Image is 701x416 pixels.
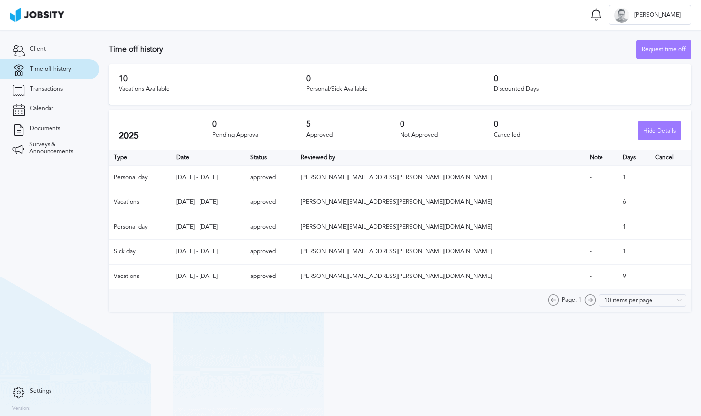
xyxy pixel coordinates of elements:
span: Transactions [30,86,63,92]
span: - [590,174,592,181]
span: [PERSON_NAME][EMAIL_ADDRESS][PERSON_NAME][DOMAIN_NAME] [301,174,492,181]
td: 1 [618,215,651,239]
h3: 0 [494,120,587,129]
span: [PERSON_NAME] [629,12,686,19]
td: Sick day [109,239,171,264]
td: approved [246,215,296,239]
img: ab4bad089aa723f57921c736e9817d99.png [10,8,64,22]
td: [DATE] - [DATE] [171,215,245,239]
div: L [614,8,629,23]
td: Vacations [109,264,171,289]
label: Version: [12,406,31,412]
div: Vacations Available [119,86,306,92]
td: Personal day [109,215,171,239]
th: Days [618,150,651,165]
button: L[PERSON_NAME] [609,5,691,25]
div: Request time off [637,40,691,60]
div: Approved [306,132,400,139]
span: - [590,223,592,230]
span: Page: 1 [562,297,582,304]
td: [DATE] - [DATE] [171,190,245,215]
th: Toggle SortBy [585,150,618,165]
h3: 5 [306,120,400,129]
td: approved [246,165,296,190]
h3: 10 [119,74,306,83]
span: Settings [30,388,51,395]
td: approved [246,190,296,215]
th: Cancel [651,150,691,165]
span: Surveys & Announcements [29,141,87,155]
span: Time off history [30,66,71,73]
h3: 0 [306,74,494,83]
td: [DATE] - [DATE] [171,165,245,190]
h3: 0 [494,74,681,83]
span: Documents [30,125,60,132]
div: Personal/Sick Available [306,86,494,92]
td: 6 [618,190,651,215]
td: Personal day [109,165,171,190]
h3: 0 [400,120,494,129]
h2: 2025 [119,131,212,141]
th: Toggle SortBy [296,150,585,165]
h3: Time off history [109,45,636,54]
span: Calendar [30,105,53,112]
span: - [590,198,592,205]
span: - [590,273,592,279]
td: [DATE] - [DATE] [171,239,245,264]
span: [PERSON_NAME][EMAIL_ADDRESS][PERSON_NAME][DOMAIN_NAME] [301,198,492,205]
td: [DATE] - [DATE] [171,264,245,289]
td: 1 [618,165,651,190]
h3: 0 [212,120,306,129]
th: Type [109,150,171,165]
div: Pending Approval [212,132,306,139]
td: approved [246,239,296,264]
th: Toggle SortBy [246,150,296,165]
td: approved [246,264,296,289]
div: Cancelled [494,132,587,139]
button: Hide Details [638,121,681,140]
span: [PERSON_NAME][EMAIL_ADDRESS][PERSON_NAME][DOMAIN_NAME] [301,223,492,230]
span: - [590,248,592,255]
span: [PERSON_NAME][EMAIL_ADDRESS][PERSON_NAME][DOMAIN_NAME] [301,248,492,255]
td: 1 [618,239,651,264]
th: Toggle SortBy [171,150,245,165]
span: Client [30,46,46,53]
span: [PERSON_NAME][EMAIL_ADDRESS][PERSON_NAME][DOMAIN_NAME] [301,273,492,279]
td: Vacations [109,190,171,215]
button: Request time off [636,40,691,59]
div: Discounted Days [494,86,681,92]
td: 9 [618,264,651,289]
div: Not Approved [400,132,494,139]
